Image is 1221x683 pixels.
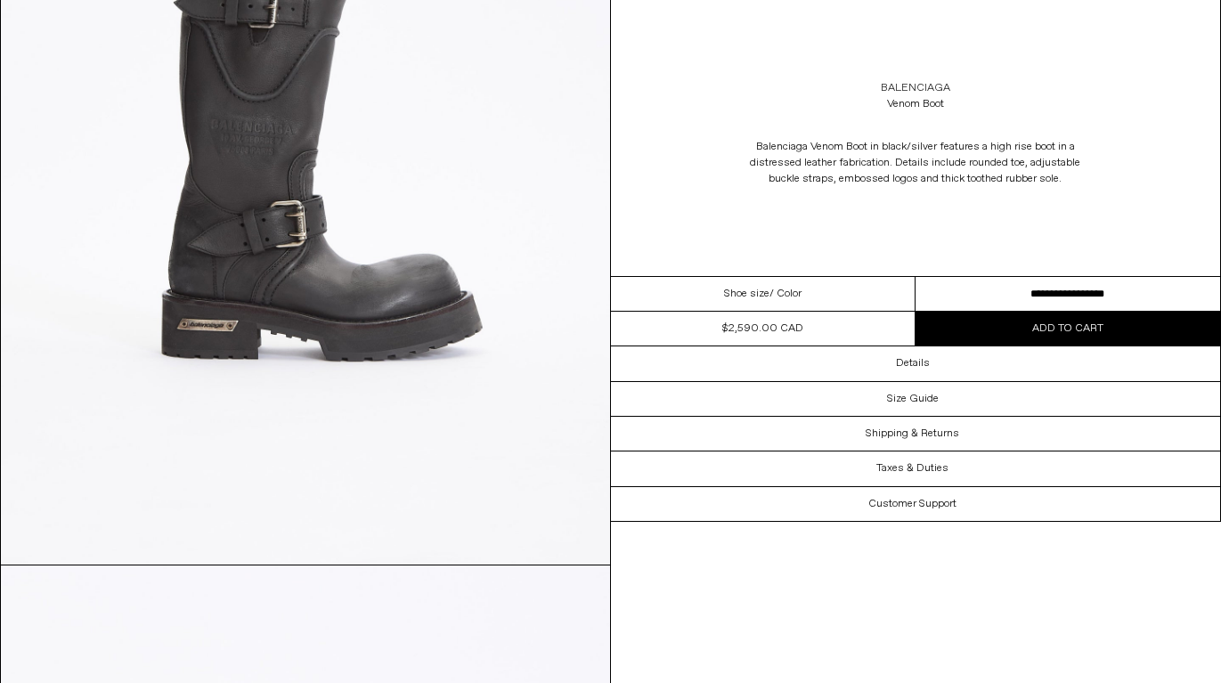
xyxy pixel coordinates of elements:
[887,96,944,112] div: Venom Boot
[868,498,956,510] h3: Customer Support
[737,130,1094,196] p: Balenciaga Venom Boot in black/silver features a high rise boot in a distressed leather fabricati...
[881,80,950,96] a: Balenciaga
[769,286,802,302] span: / Color
[876,462,948,475] h3: Taxes & Duties
[887,393,939,405] h3: Size Guide
[722,321,803,337] div: $2,590.00 CAD
[916,312,1220,346] button: Add to cart
[896,357,930,370] h3: Details
[1032,321,1103,336] span: Add to cart
[866,427,959,440] h3: Shipping & Returns
[724,286,769,302] span: Shoe size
